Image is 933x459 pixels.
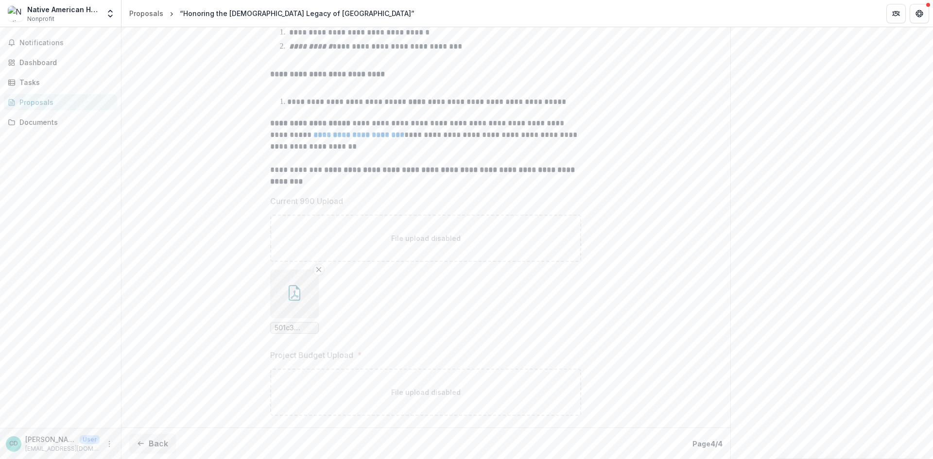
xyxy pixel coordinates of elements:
[25,434,76,444] p: [PERSON_NAME]
[4,35,117,51] button: Notifications
[275,324,314,332] span: 501c3 naha.pdf
[4,54,117,70] a: Dashboard
[129,434,176,453] button: Back
[80,435,100,444] p: User
[125,6,418,20] nav: breadcrumb
[129,8,163,18] div: Proposals
[27,4,100,15] div: Native American House Alliance Inc.
[270,270,319,334] div: Remove File501c3 naha.pdf
[25,444,100,453] p: [EMAIL_ADDRESS][DOMAIN_NAME]
[19,77,109,87] div: Tasks
[391,387,461,397] p: File upload disabled
[391,233,461,243] p: File upload disabled
[19,117,109,127] div: Documents
[313,264,325,275] button: Remove File
[9,441,18,447] div: Cornelia Dimalanta
[104,4,117,23] button: Open entity switcher
[8,6,23,21] img: Native American House Alliance Inc.
[19,39,113,47] span: Notifications
[886,4,906,23] button: Partners
[180,8,415,18] div: “Honoring the [DEMOGRAPHIC_DATA] Legacy of [GEOGRAPHIC_DATA]”
[4,114,117,130] a: Documents
[4,94,117,110] a: Proposals
[270,195,343,207] p: Current 990 Upload
[692,439,723,449] p: Page 4 / 4
[104,438,115,450] button: More
[270,349,353,361] p: Project Budget Upload
[910,4,929,23] button: Get Help
[19,97,109,107] div: Proposals
[4,74,117,90] a: Tasks
[125,6,167,20] a: Proposals
[19,57,109,68] div: Dashboard
[27,15,54,23] span: Nonprofit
